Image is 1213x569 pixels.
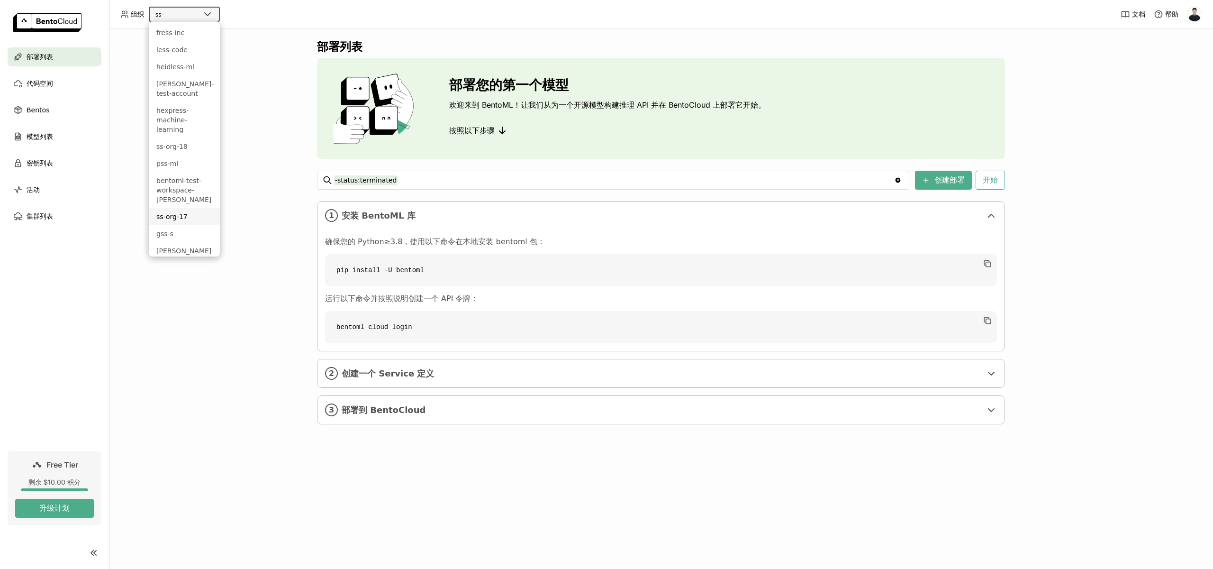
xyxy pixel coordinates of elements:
[156,142,212,151] div: ss-org-18
[894,176,902,184] svg: Clear value
[156,176,212,204] div: bentoml-test-workspace-[PERSON_NAME]
[131,10,144,18] span: 组织
[8,74,101,93] a: 代码空间
[1132,10,1145,18] span: 文档
[149,21,220,257] ul: Menu
[317,396,1005,424] div: 3部署到 BentoCloud
[155,10,165,19] input: Selected timbentomloct15test.
[1187,7,1202,21] img: 金洋 刘
[317,40,1005,54] div: 部署列表
[325,311,997,343] code: bentoml cloud login
[325,294,997,303] p: 运行以下命令并按照说明创建一个 API 令牌：
[325,237,997,247] p: 确保您的 Python≥3.8，使用以下命令在本地安装 bentoml 包：
[8,101,101,119] a: Bentos
[27,78,53,89] span: 代码空间
[156,246,212,256] div: [PERSON_NAME]
[449,77,766,92] h3: 部署您的第一个模型
[27,157,53,169] span: 密钥列表
[342,211,982,221] span: 安装 BentoML 库
[156,106,212,134] div: hexpress-machine-learning
[13,13,82,32] img: logo
[8,180,101,199] a: 活动
[325,73,426,144] img: cover onboarding
[27,211,53,222] span: 集群列表
[156,159,212,168] div: pss-ml
[27,104,49,116] span: Bentos
[156,62,212,72] div: heidless-ml
[156,79,212,98] div: [PERSON_NAME]-test-account
[156,212,212,221] div: ss-org-17
[325,209,338,222] i: 1
[1165,10,1178,18] span: 帮助
[15,499,94,518] button: 升级计划
[8,451,101,525] a: Free Tier剩余 $10.00 积分升级计划
[325,367,338,380] i: 2
[46,460,78,469] span: Free Tier
[915,171,972,190] button: 创建部署
[334,173,894,188] input: 搜索
[449,126,495,135] span: 按照以下步骤
[342,368,982,379] span: 创建一个 Service 定义
[156,28,212,37] div: fress-inc
[325,254,997,286] code: pip install -U bentoml
[317,202,1005,229] div: 1安装 BentoML 库
[1121,9,1145,19] a: 文档
[27,184,40,195] span: 活动
[27,51,53,63] span: 部署列表
[15,478,94,486] div: 剩余 $10.00 积分
[8,207,101,226] a: 集群列表
[8,127,101,146] a: 模型列表
[1154,9,1178,19] div: 帮助
[27,131,53,142] span: 模型列表
[342,405,982,415] span: 部署到 BentoCloud
[976,171,1005,190] button: 开始
[8,47,101,66] a: 部署列表
[317,359,1005,387] div: 2创建一个 Service 定义
[325,404,338,416] i: 3
[8,154,101,173] a: 密钥列表
[449,100,766,110] p: 欢迎来到 BentoML！让我们从为一个开源模型构建推理 API 并在 BentoCloud 上部署它开始。
[156,45,212,55] div: less-code
[156,229,212,239] div: gss-s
